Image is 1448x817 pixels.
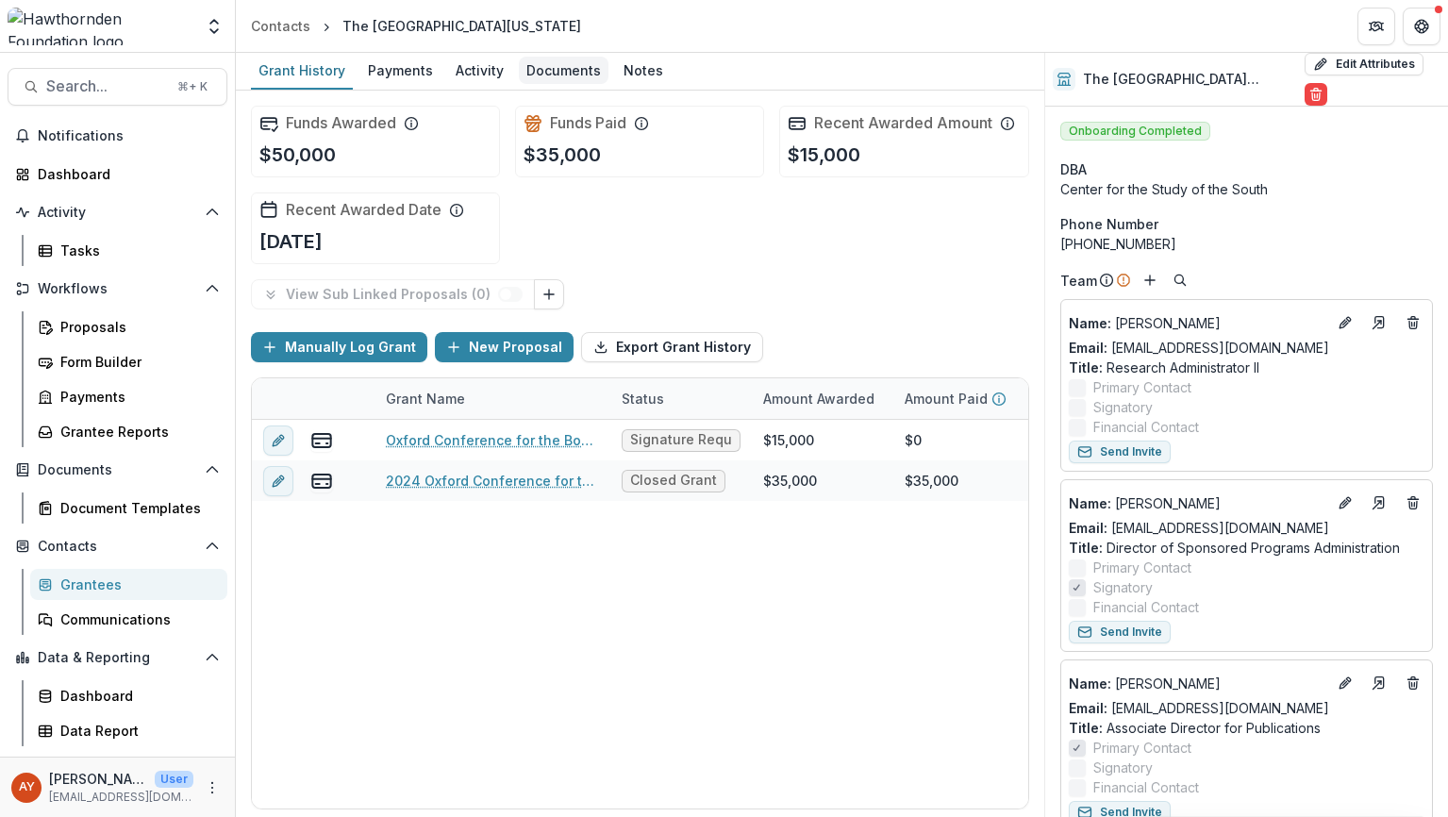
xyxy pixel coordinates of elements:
[1060,179,1433,199] div: Center for the Study of the South
[30,381,227,412] a: Payments
[1069,338,1329,358] a: Email: [EMAIL_ADDRESS][DOMAIN_NAME]
[1403,8,1440,45] button: Get Help
[49,769,147,789] p: [PERSON_NAME]
[8,158,227,190] a: Dashboard
[286,114,396,132] h2: Funds Awarded
[38,128,220,144] span: Notifications
[1069,493,1326,513] a: Name: [PERSON_NAME]
[1069,313,1326,333] a: Name: [PERSON_NAME]
[201,8,227,45] button: Open entity switcher
[1093,377,1191,397] span: Primary Contact
[616,53,671,90] a: Notes
[38,462,197,478] span: Documents
[1069,358,1424,377] p: Research Administrator II
[46,77,166,95] span: Search...
[1093,417,1199,437] span: Financial Contact
[60,498,212,518] div: Document Templates
[38,164,212,184] div: Dashboard
[610,378,752,419] div: Status
[360,57,441,84] div: Payments
[1069,674,1326,693] a: Name: [PERSON_NAME]
[1305,53,1423,75] button: Edit Attributes
[763,430,814,450] div: $15,000
[1060,214,1158,234] span: Phone Number
[155,771,193,788] p: User
[1069,700,1107,716] span: Email:
[8,68,227,106] button: Search...
[1069,493,1326,513] p: [PERSON_NAME]
[286,287,498,303] p: View Sub Linked Proposals ( 0 )
[60,422,212,442] div: Grantee Reports
[251,16,310,36] div: Contacts
[763,471,817,491] div: $35,000
[263,425,293,456] button: edit
[30,311,227,342] a: Proposals
[519,53,608,90] a: Documents
[1069,495,1111,511] span: Name :
[1305,83,1327,106] button: Delete
[310,470,333,492] button: view-payments
[630,432,732,448] span: Signature Request
[8,642,227,673] button: Open Data & Reporting
[1093,738,1191,758] span: Primary Contact
[1402,311,1424,334] button: Deletes
[8,531,227,561] button: Open Contacts
[8,197,227,227] button: Open Activity
[38,650,197,666] span: Data & Reporting
[1060,234,1433,254] div: [PHONE_NUMBER]
[1069,540,1103,556] span: Title :
[1334,311,1356,334] button: Edit
[1069,518,1329,538] a: Email: [EMAIL_ADDRESS][DOMAIN_NAME]
[1364,488,1394,518] a: Go to contact
[251,57,353,84] div: Grant History
[534,279,564,309] button: Link Grants
[60,317,212,337] div: Proposals
[814,114,992,132] h2: Recent Awarded Amount
[905,430,922,450] div: $0
[448,57,511,84] div: Activity
[251,53,353,90] a: Grant History
[630,473,717,489] span: Closed Grant
[30,569,227,600] a: Grantees
[251,279,535,309] button: View Sub Linked Proposals (0)
[60,686,212,706] div: Dashboard
[259,141,336,169] p: $50,000
[1093,558,1191,577] span: Primary Contact
[243,12,589,40] nav: breadcrumb
[386,430,599,450] a: Oxford Conference for the Book - 2025 - 15,000
[1364,308,1394,338] a: Go to contact
[893,378,1035,419] div: Amount Paid
[259,227,323,256] p: [DATE]
[1069,674,1326,693] p: [PERSON_NAME]
[8,455,227,485] button: Open Documents
[1060,159,1087,179] span: DBA
[342,16,581,36] div: The [GEOGRAPHIC_DATA][US_STATE]
[1069,718,1424,738] p: Associate Director for Publications
[60,352,212,372] div: Form Builder
[1334,492,1356,514] button: Edit
[251,332,427,362] button: Manually Log Grant
[8,274,227,304] button: Open Workflows
[1139,269,1161,292] button: Add
[752,389,886,408] div: Amount Awarded
[1093,758,1153,777] span: Signatory
[519,57,608,84] div: Documents
[1334,672,1356,694] button: Edit
[30,416,227,447] a: Grantee Reports
[30,715,227,746] a: Data Report
[30,604,227,635] a: Communications
[8,121,227,151] button: Notifications
[30,492,227,524] a: Document Templates
[374,378,610,419] div: Grant Name
[19,781,35,793] div: Andreas Yuíza
[905,471,958,491] div: $35,000
[30,346,227,377] a: Form Builder
[1402,672,1424,694] button: Deletes
[1093,597,1199,617] span: Financial Contact
[30,680,227,711] a: Dashboard
[616,57,671,84] div: Notes
[1093,777,1199,797] span: Financial Contact
[360,53,441,90] a: Payments
[581,332,763,362] button: Export Grant History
